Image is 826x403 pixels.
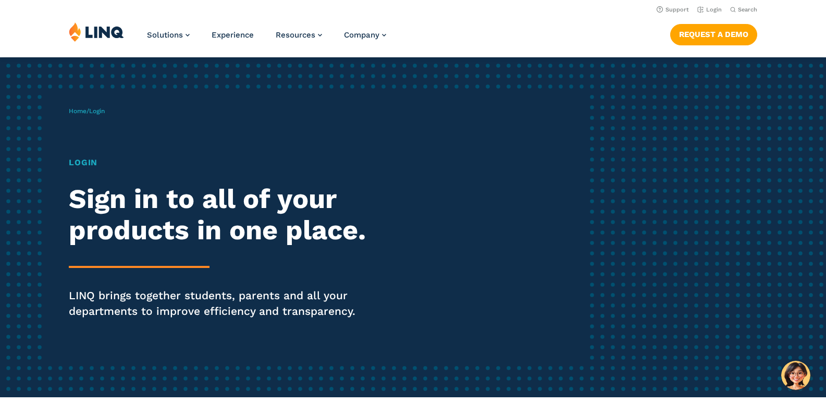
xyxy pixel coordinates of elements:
[147,30,190,40] a: Solutions
[212,30,254,40] a: Experience
[276,30,315,40] span: Resources
[69,184,387,246] h2: Sign in to all of your products in one place.
[670,24,757,45] a: Request a Demo
[276,30,322,40] a: Resources
[89,107,105,115] span: Login
[69,107,105,115] span: /
[69,107,87,115] a: Home
[738,6,757,13] span: Search
[147,22,386,56] nav: Primary Navigation
[69,288,387,319] p: LINQ brings together students, parents and all your departments to improve efficiency and transpa...
[657,6,689,13] a: Support
[147,30,183,40] span: Solutions
[730,6,757,14] button: Open Search Bar
[670,22,757,45] nav: Button Navigation
[69,156,387,169] h1: Login
[344,30,386,40] a: Company
[697,6,722,13] a: Login
[781,361,810,390] button: Hello, have a question? Let’s chat.
[344,30,379,40] span: Company
[69,22,124,42] img: LINQ | K‑12 Software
